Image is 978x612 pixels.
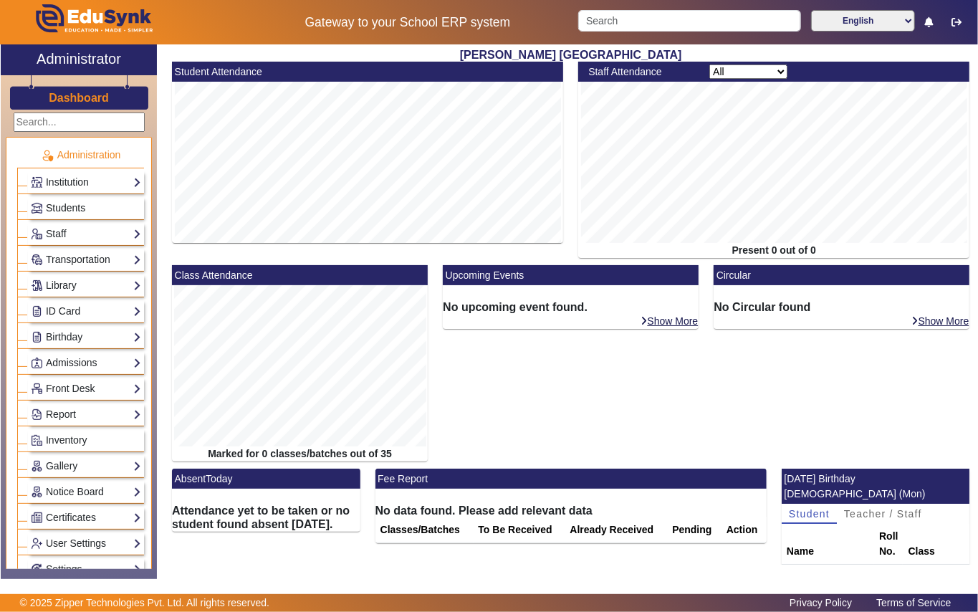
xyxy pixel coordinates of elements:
div: Present 0 out of 0 [578,243,969,258]
th: Action [721,517,767,543]
th: To Be Received [474,517,565,543]
td: [PERSON_NAME] [PERSON_NAME] [782,565,874,606]
th: Roll No. [874,524,903,565]
a: Students [31,200,141,216]
a: Terms of Service [869,593,958,612]
a: Show More [911,315,970,327]
mat-card-header: Upcoming Events [443,265,699,285]
h3: Dashboard [49,91,109,105]
th: Pending [667,517,721,543]
a: Show More [641,315,699,327]
h6: No upcoming event found. [443,300,699,314]
span: Students [46,202,85,214]
input: Search [578,10,801,32]
input: Search... [14,113,145,132]
div: Marked for 0 classes/batches out of 35 [172,446,428,462]
mat-card-header: Student Attendance [172,62,563,82]
img: Students.png [32,203,42,214]
mat-card-header: [DATE] Birthday [DEMOGRAPHIC_DATA] (Mon) [782,469,970,504]
th: Classes/Batches [375,517,474,543]
span: Inventory [46,434,87,446]
mat-card-header: Class Attendance [172,265,428,285]
a: Administrator [1,44,157,75]
h6: No data found. Please add relevant data [375,504,767,517]
h6: Attendance yet to be taken or no student found absent [DATE]. [172,504,360,531]
h2: [PERSON_NAME] [GEOGRAPHIC_DATA] [165,48,977,62]
h6: No Circular found [714,300,969,314]
p: © 2025 Zipper Technologies Pvt. Ltd. All rights reserved. [20,596,270,611]
h2: Administrator [37,50,121,67]
th: Name [782,524,874,565]
div: Staff Attendance [581,64,702,80]
span: Teacher / Staff [844,509,922,519]
a: Dashboard [48,90,110,105]
mat-card-header: Fee Report [375,469,767,489]
a: Inventory [31,432,141,449]
mat-card-header: AbsentToday [172,469,360,489]
h5: Gateway to your School ERP system [252,15,562,30]
span: Student [789,509,830,519]
a: Privacy Policy [782,593,859,612]
img: Administration.png [41,149,54,162]
mat-card-header: Circular [714,265,969,285]
img: Inventory.png [32,435,42,446]
p: Administration [17,148,144,163]
th: Already Received [565,517,668,543]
